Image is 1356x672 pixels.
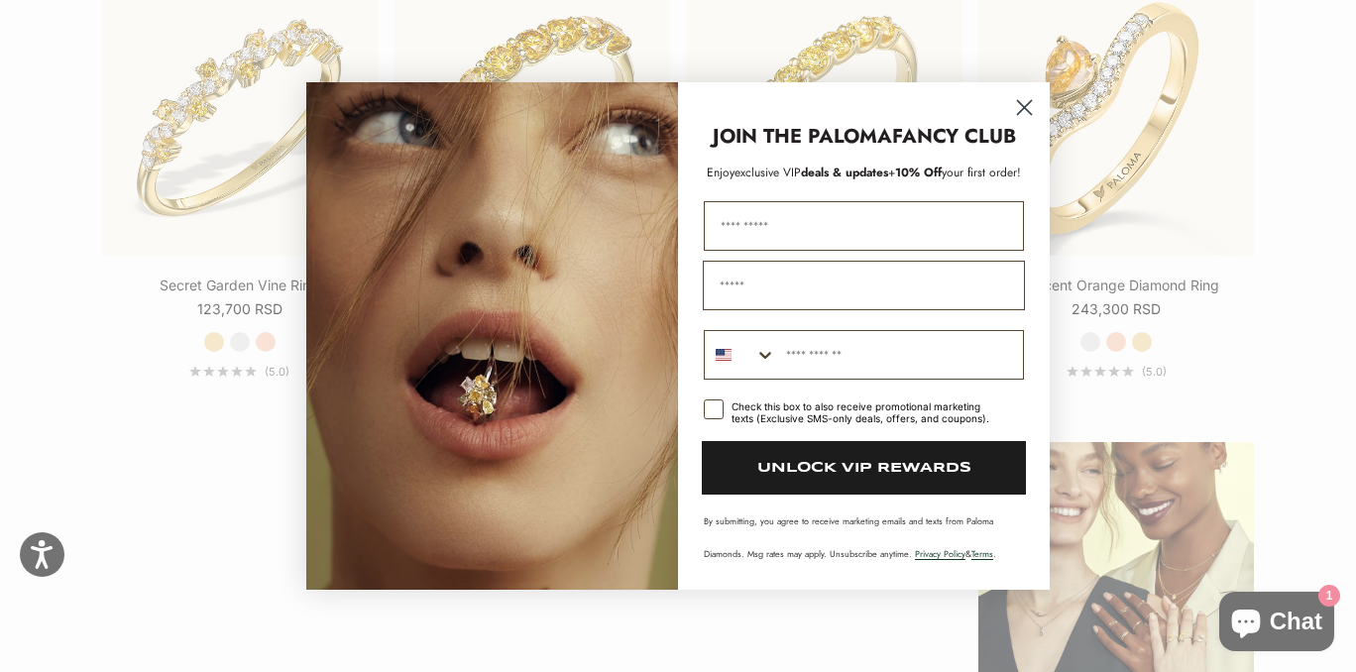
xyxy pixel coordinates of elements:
[703,261,1025,310] input: Email
[702,441,1026,495] button: UNLOCK VIP REWARDS
[705,331,776,379] button: Search Countries
[734,164,888,181] span: deals & updates
[707,164,734,181] span: Enjoy
[888,164,1021,181] span: + your first order!
[716,347,732,363] img: United States
[915,547,965,560] a: Privacy Policy
[306,82,678,590] img: Loading...
[915,547,996,560] span: & .
[895,164,942,181] span: 10% Off
[1007,90,1042,125] button: Close dialog
[704,514,1024,560] p: By submitting, you agree to receive marketing emails and texts from Paloma Diamonds. Msg rates ma...
[713,122,892,151] strong: JOIN THE PALOMA
[732,400,1000,424] div: Check this box to also receive promotional marketing texts (Exclusive SMS-only deals, offers, and...
[776,331,1023,379] input: Phone Number
[892,122,1016,151] strong: FANCY CLUB
[704,201,1024,251] input: First Name
[734,164,801,181] span: exclusive VIP
[971,547,993,560] a: Terms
